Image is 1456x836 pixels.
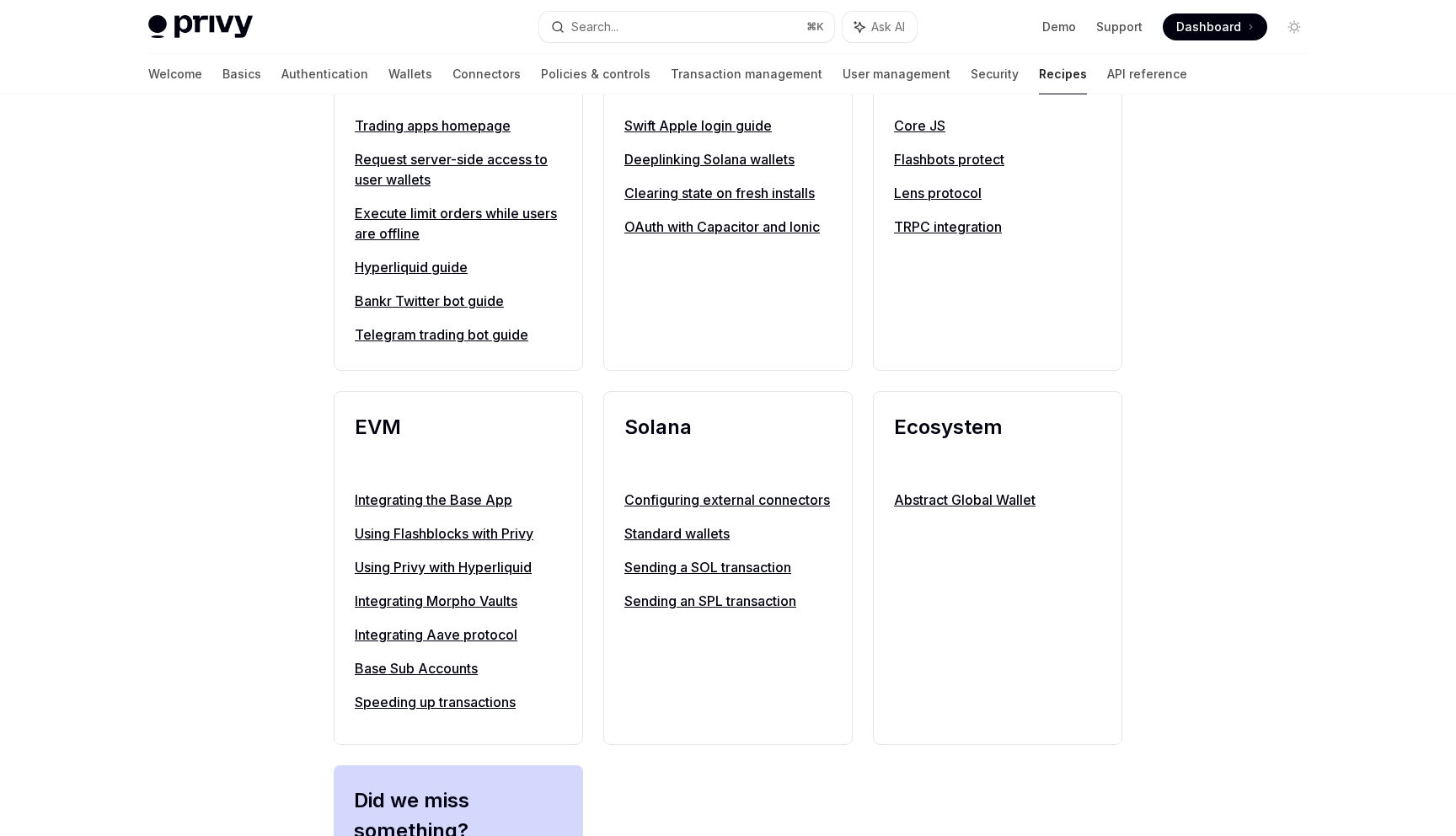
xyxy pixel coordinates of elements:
a: Swift Apple login guide [624,115,832,136]
a: Recipes [1039,54,1087,94]
a: Using Privy with Hyperliquid [355,557,562,577]
a: Speeding up transactions [355,692,562,712]
a: Using Flashblocks with Privy [355,523,562,544]
img: light logo [148,15,253,39]
button: Search...⌘K [539,12,834,42]
a: Wallets [388,54,432,94]
button: Toggle dark mode [1281,13,1308,40]
a: Authentication [281,54,368,94]
a: Base Sub Accounts [355,658,562,678]
span: ⌘ K [806,20,824,34]
span: Dashboard [1176,19,1241,35]
a: OAuth with Capacitor and Ionic [624,217,832,237]
a: Basics [222,54,261,94]
a: Support [1096,19,1143,35]
a: Sending a SOL transaction [624,557,832,577]
a: Abstract Global Wallet [894,490,1101,510]
a: Telegram trading bot guide [355,324,562,345]
h2: EVM [355,412,562,473]
a: Execute limit orders while users are offline [355,203,562,244]
a: Lens protocol [894,183,1101,203]
a: TRPC integration [894,217,1101,237]
a: Welcome [148,54,202,94]
button: Ask AI [843,12,917,42]
a: Integrating Aave protocol [355,624,562,645]
span: Ask AI [871,19,905,35]
a: Integrating the Base App [355,490,562,510]
a: Hyperliquid guide [355,257,562,277]
div: Search... [571,17,618,37]
a: Flashbots protect [894,149,1101,169]
a: Transaction management [671,54,822,94]
a: Policies & controls [541,54,650,94]
h2: Solana [624,412,832,473]
a: Trading apps homepage [355,115,562,136]
h2: Ecosystem [894,412,1101,473]
a: Core JS [894,115,1101,136]
a: Bankr Twitter bot guide [355,291,562,311]
a: Dashboard [1163,13,1267,40]
a: Request server-side access to user wallets [355,149,562,190]
a: Connectors [452,54,521,94]
a: Configuring external connectors [624,490,832,510]
a: User management [843,54,950,94]
a: Sending an SPL transaction [624,591,832,611]
a: Clearing state on fresh installs [624,183,832,203]
a: API reference [1107,54,1187,94]
a: Integrating Morpho Vaults [355,591,562,611]
a: Standard wallets [624,523,832,544]
a: Security [971,54,1019,94]
a: Deeplinking Solana wallets [624,149,832,169]
a: Demo [1042,19,1076,35]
